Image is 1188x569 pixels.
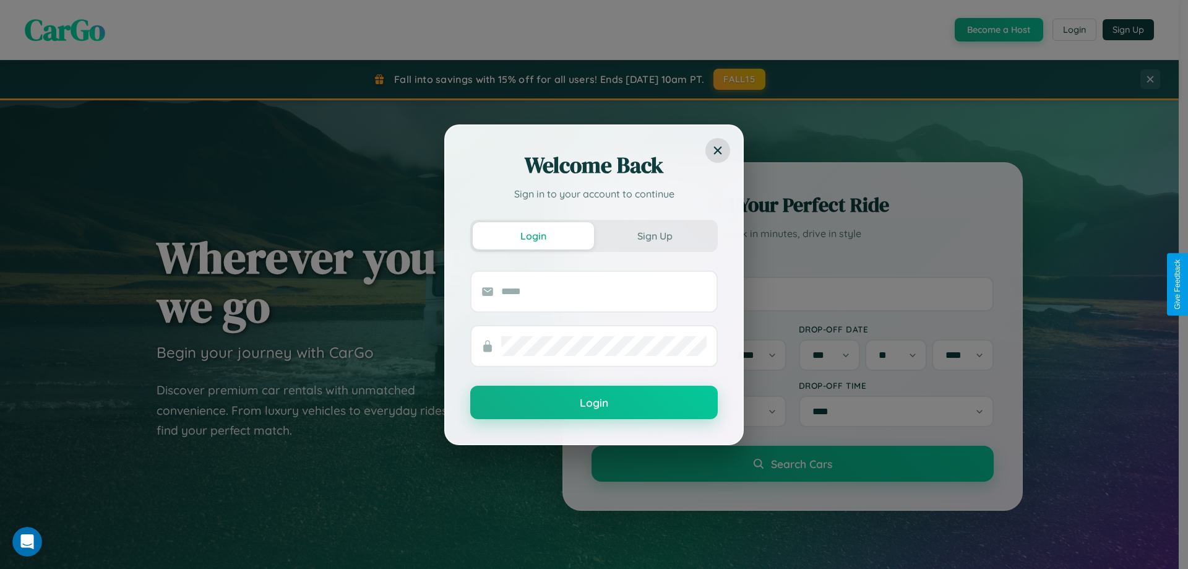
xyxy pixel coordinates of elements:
[473,222,594,250] button: Login
[1173,259,1182,310] div: Give Feedback
[594,222,715,250] button: Sign Up
[470,186,718,201] p: Sign in to your account to continue
[470,386,718,419] button: Login
[12,527,42,557] iframe: Intercom live chat
[470,150,718,180] h2: Welcome Back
